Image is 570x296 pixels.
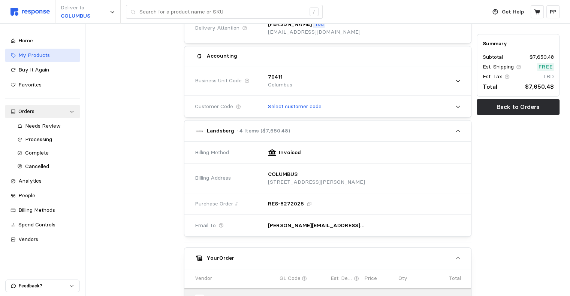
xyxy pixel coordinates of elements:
span: Vendors [18,236,38,242]
div: Orders [18,107,67,116]
p: Deliver to [61,4,90,12]
p: RES-8272025 [268,200,304,208]
p: Total [449,274,461,283]
p: Back to Orders [497,102,540,112]
span: Cancelled [25,163,49,170]
span: Spend Controls [18,221,55,228]
span: Needs Review [25,122,61,129]
span: Billing Method [195,149,229,157]
a: Orders [5,105,80,118]
a: Billing Methods [5,204,80,217]
a: Cancelled [12,160,80,173]
span: People [18,192,35,199]
h5: Summary [482,40,554,48]
button: Back to Orders [477,99,560,115]
p: Est. Delivery [331,274,353,283]
span: My Products [18,52,50,58]
a: Processing [12,133,80,146]
button: YourOrder [184,248,471,269]
a: Complete [12,146,80,160]
p: COLUMBUS [268,170,298,178]
a: Favorites [5,78,80,92]
h5: Your Order [206,254,234,262]
p: · 4 Items ($7,650.48) [237,127,290,135]
span: Business Unit Code [195,77,242,85]
button: Landsberg· 4 Items ($7,650.48) [184,120,471,141]
div: Landsberg· 4 Items ($7,650.48) [184,142,471,236]
p: Select customer code [268,103,322,111]
p: [STREET_ADDRESS][PERSON_NAME] [268,178,365,186]
a: People [5,189,80,202]
p: Invoiced [279,149,301,157]
a: Vendors [5,233,80,246]
a: Home [5,34,80,48]
p: PP [550,8,557,16]
p: [PERSON_NAME][EMAIL_ADDRESS][PERSON_NAME][DOMAIN_NAME], [PERSON_NAME][DOMAIN_NAME][EMAIL_ADDRESS]... [268,222,364,230]
p: Free [539,63,553,71]
button: Get Help [488,5,528,19]
a: Needs Review [12,119,80,133]
a: Buy It Again [5,63,80,77]
button: Feedback? [6,280,79,292]
p: You [314,20,324,28]
span: Complete [25,149,49,156]
p: Columbus [268,81,292,89]
span: Customer Code [195,103,233,111]
p: TBD [543,73,554,81]
a: Spend Controls [5,218,80,232]
span: Billing Address [195,174,231,182]
p: Get Help [502,8,524,16]
p: [PERSON_NAME] [268,20,312,28]
a: My Products [5,49,80,62]
span: Purchase Order # [195,200,238,208]
span: Billing Methods [18,207,55,213]
span: Email To [195,222,216,230]
p: Qty [398,274,407,283]
p: Landsberg [207,127,234,135]
img: svg%3e [10,8,50,16]
p: Est. Shipping [482,63,513,71]
span: Buy It Again [18,66,49,73]
p: Total [482,82,497,91]
h5: Accounting [206,52,237,60]
span: Processing [25,136,52,143]
p: [EMAIL_ADDRESS][DOMAIN_NAME] [268,28,361,36]
span: Home [18,37,33,44]
p: Vendor [195,274,212,283]
button: PP [546,5,560,18]
p: 70411 [268,73,283,81]
p: $7,650.48 [530,53,554,61]
p: Feedback? [19,283,69,289]
a: Analytics [5,174,80,188]
p: GL Code [280,274,301,283]
span: Delivery Attention [195,24,239,32]
p: Subtotal [482,53,503,61]
p: COLUMBUS [61,12,90,20]
p: $7,650.48 [525,82,554,91]
input: Search for a product name or SKU [139,5,305,19]
p: Price [364,274,377,283]
span: Favorites [18,81,42,88]
div: / [310,7,319,16]
span: Analytics [18,177,42,184]
p: Est. Tax [482,73,502,81]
